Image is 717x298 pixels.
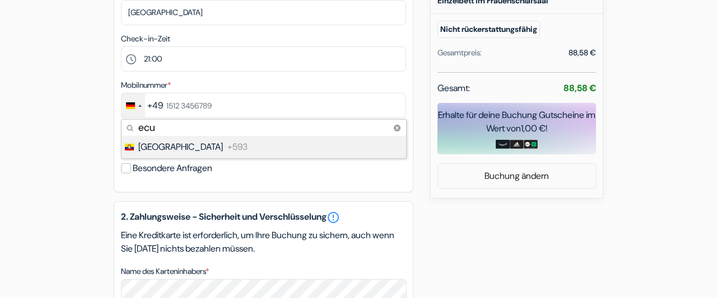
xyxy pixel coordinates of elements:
button: Change country, selected Germany (+49) [122,93,163,117]
img: amazon-card-no-text.png [496,140,510,149]
span: [GEOGRAPHIC_DATA] [138,140,223,154]
img: uber-uber-eats-card.png [524,140,538,149]
label: Besondere Anfragen [133,160,212,176]
div: Erhalte für deine Buchung Gutscheine im Wert von ! [437,108,596,135]
label: Mobilnummer [121,79,171,91]
input: Search [122,120,406,136]
button: Clear search [390,121,404,135]
img: adidas-card.png [510,140,524,149]
h5: 2. Zahlungsweise - Sicherheit und Verschlüsselung [121,211,406,224]
strong: 88,58 € [564,82,596,94]
div: Gesamtpreis: [437,47,482,59]
p: Eine Kreditkarte ist erforderlich, um Ihre Buchung zu sichern, auch wenn Sie [DATE] nichts bezahl... [121,229,406,256]
input: 1512 3456789 [121,93,406,118]
span: Gesamt: [437,82,470,95]
small: Nicht rückerstattungsfähig [437,21,540,38]
label: Check-in-Zeit [121,33,170,45]
div: 88,58 € [569,47,596,59]
span: 1,00 € [521,122,546,134]
div: +49 [147,99,163,112]
a: Buchung ändern [438,165,595,187]
span: +593 [227,140,248,154]
ul: List of countries [122,136,406,158]
label: Name des Karteninhabers [121,266,209,277]
a: error_outline [327,211,340,224]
